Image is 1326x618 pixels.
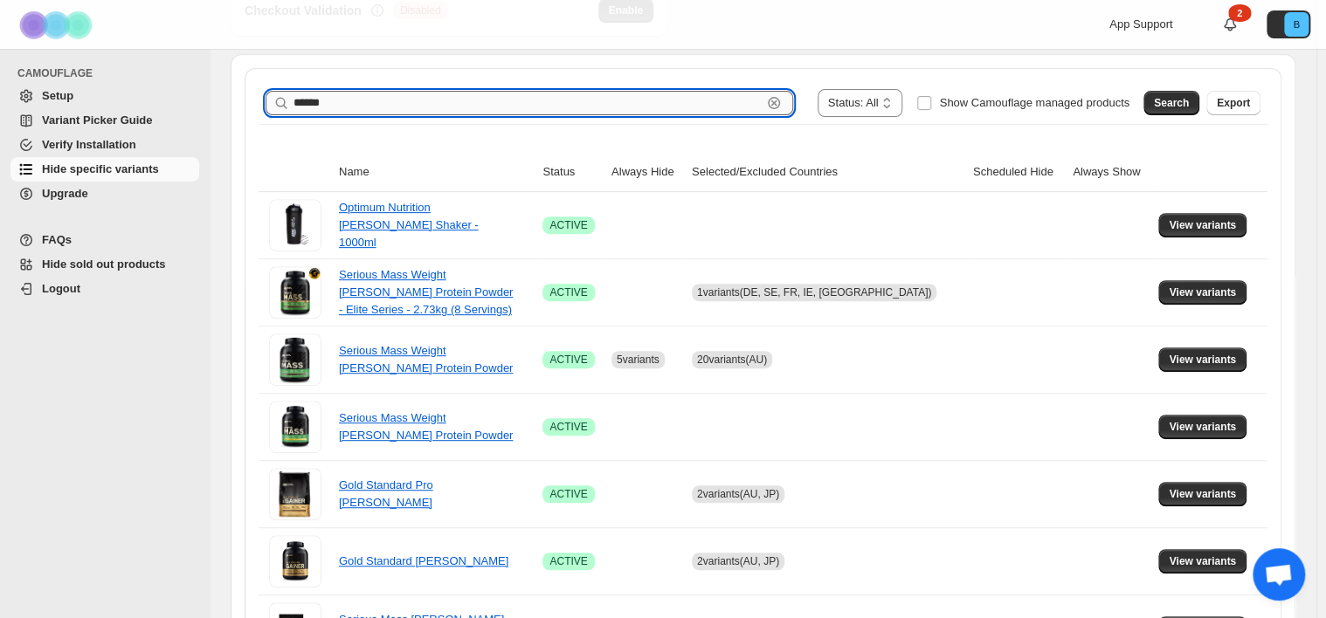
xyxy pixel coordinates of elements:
span: ACTIVE [549,420,587,434]
img: Optimum Nutrition Gainer Shaker - 1000ml [269,199,321,251]
th: Status [537,153,606,192]
a: FAQs [10,228,199,252]
span: Avatar with initials B [1284,12,1309,37]
th: Always Show [1067,153,1153,192]
a: Hide specific variants [10,157,199,182]
th: Name [334,153,537,192]
a: Gold Standard Pro [PERSON_NAME] [339,478,433,509]
span: 5 variants [617,354,660,366]
span: 20 variants (AU) [697,354,767,366]
a: 2 [1221,16,1239,33]
span: View variants [1169,285,1236,299]
span: Setup [42,89,73,102]
a: Serious Mass Weight [PERSON_NAME] Protein Powder [339,411,513,442]
span: View variants [1169,353,1236,367]
div: 2 [1228,4,1251,22]
span: ACTIVE [549,487,587,501]
a: Gold Standard [PERSON_NAME] [339,554,508,567]
button: View variants [1158,213,1247,237]
span: View variants [1169,420,1236,434]
span: 2 variants (AU, JP) [697,555,779,567]
span: App Support [1109,17,1172,31]
a: Upgrade [10,182,199,206]
span: Search [1154,96,1189,110]
span: Hide specific variants [42,162,159,175]
span: CAMOUFLAGE [17,66,201,80]
text: B [1293,19,1299,30]
img: Gold Standard Pro Gainer [269,468,321,520]
a: Setup [10,84,199,108]
span: Show Camouflage managed products [939,96,1129,109]
span: Export [1217,96,1250,110]
span: Hide sold out products [42,257,166,271]
span: ACTIVE [549,554,587,568]
th: Scheduled Hide [968,153,1067,192]
span: Logout [42,282,80,295]
span: View variants [1169,218,1236,232]
span: Upgrade [42,187,88,200]
img: Serious Mass Weight Gainer Protein Powder - Elite Series - 2.73kg (8 Servings) [269,266,321,319]
img: Gold Standard Gainer [269,535,321,587]
span: Variant Picker Guide [42,113,152,127]
a: Variant Picker Guide [10,108,199,133]
span: ACTIVE [549,353,587,367]
span: View variants [1169,487,1236,501]
span: FAQs [42,233,72,246]
button: Clear [765,94,783,112]
span: ACTIVE [549,285,587,299]
span: 1 variants (DE, SE, FR, IE, [GEOGRAPHIC_DATA]) [697,286,931,299]
span: Verify Installation [42,138,136,151]
a: Hide sold out products [10,252,199,277]
img: Serious Mass Weight Gainer Protein Powder [269,333,321,386]
th: Selected/Excluded Countries [687,153,968,192]
a: Serious Mass Weight [PERSON_NAME] Protein Powder [339,344,513,374]
div: チャットを開く [1253,548,1305,601]
a: Serious Mass Weight [PERSON_NAME] Protein Powder - Elite Series - 2.73kg (8 Servings) [339,268,513,316]
button: Search [1143,91,1199,115]
button: View variants [1158,415,1247,439]
img: Camouflage [14,1,101,49]
span: ACTIVE [549,218,587,232]
button: View variants [1158,482,1247,506]
button: View variants [1158,280,1247,305]
button: View variants [1158,549,1247,573]
th: Always Hide [606,153,687,192]
a: Logout [10,277,199,301]
button: Avatar with initials B [1267,10,1310,38]
a: Optimum Nutrition [PERSON_NAME] Shaker - 1000ml [339,201,479,249]
button: View variants [1158,347,1247,372]
span: View variants [1169,554,1236,568]
span: 2 variants (AU, JP) [697,488,779,500]
a: Verify Installation [10,133,199,157]
button: Export [1206,91,1260,115]
img: Serious Mass Weight Gainer Protein Powder [269,401,321,453]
